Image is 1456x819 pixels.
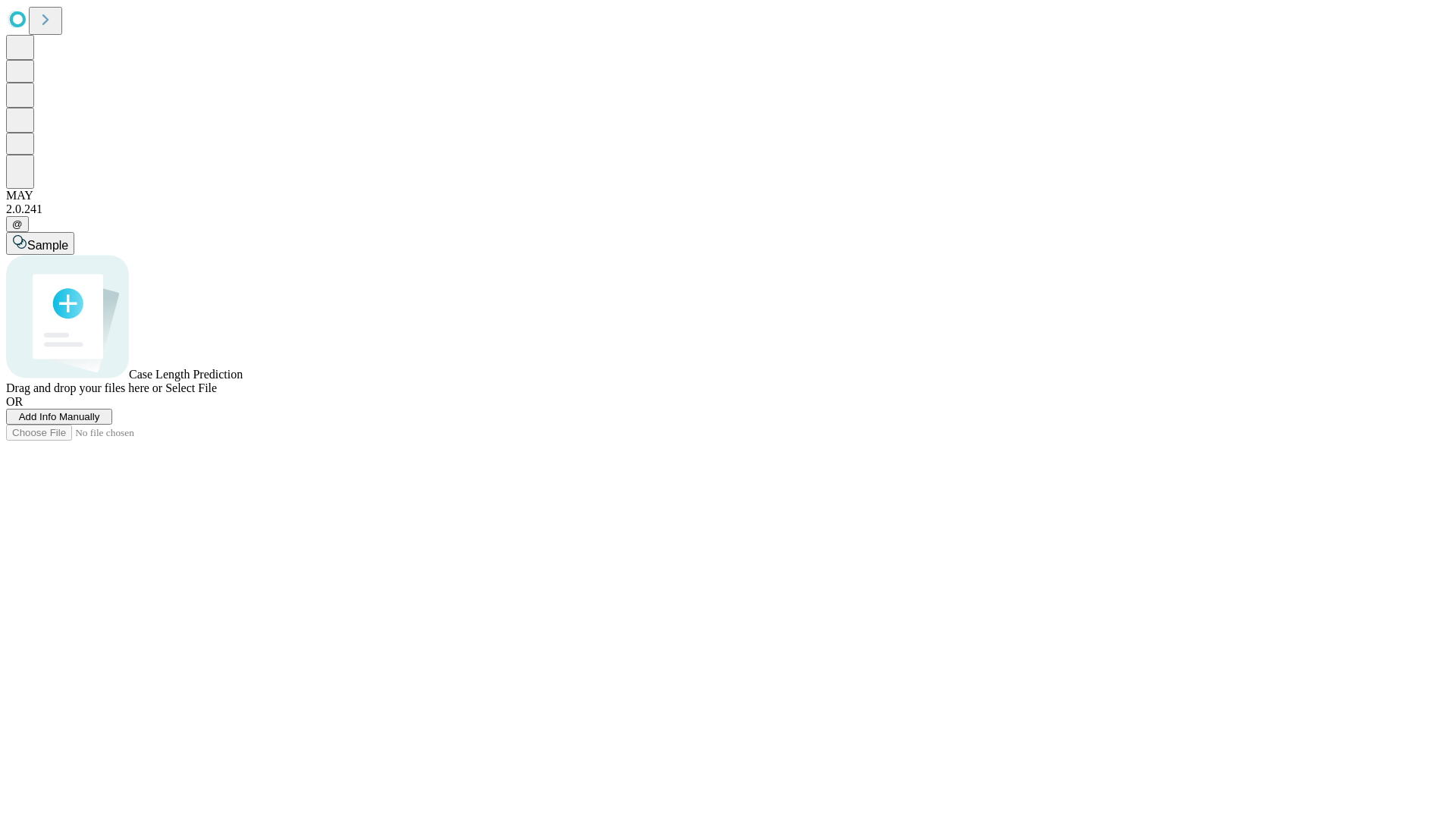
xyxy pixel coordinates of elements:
span: Add Info Manually [19,411,100,422]
span: Select File [165,381,217,394]
span: Case Length Prediction [129,368,243,381]
span: OR [6,395,23,408]
button: @ [6,216,29,232]
button: Sample [6,232,74,255]
span: Drag and drop your files here or [6,381,162,394]
span: Sample [27,239,68,252]
div: 2.0.241 [6,202,1450,216]
span: @ [12,218,23,230]
div: MAY [6,189,1450,202]
button: Add Info Manually [6,409,112,425]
